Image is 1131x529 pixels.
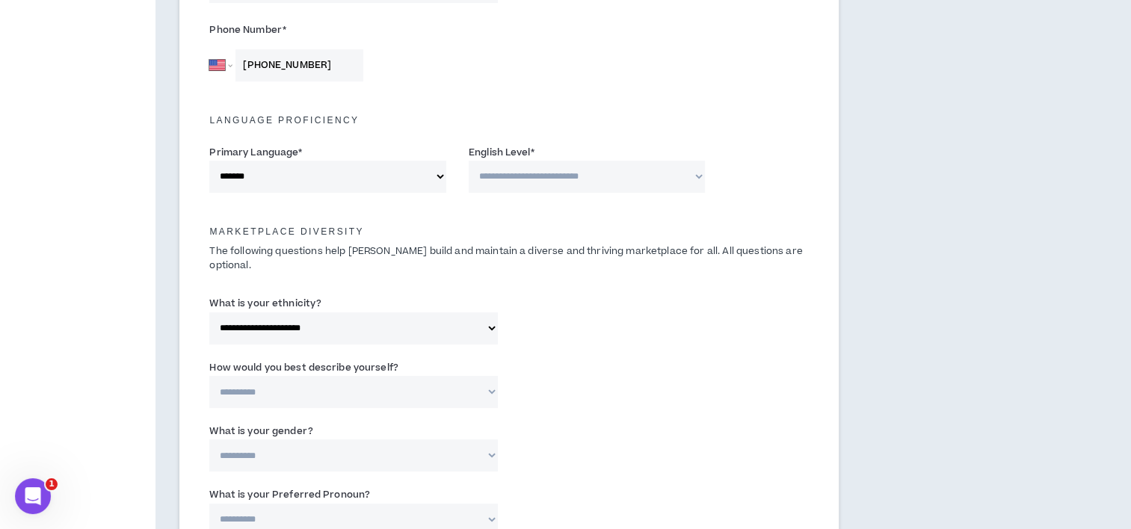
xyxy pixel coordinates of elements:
[209,483,370,507] label: What is your Preferred Pronoun?
[198,115,820,126] h5: Language Proficiency
[209,356,398,380] label: How would you best describe yourself?
[198,244,820,273] p: The following questions help [PERSON_NAME] build and maintain a diverse and thriving marketplace ...
[198,226,820,237] h5: Marketplace Diversity
[209,291,321,315] label: What is your ethnicity?
[209,140,302,164] label: Primary Language
[46,478,58,490] span: 1
[209,18,498,42] label: Phone Number
[209,419,312,443] label: What is your gender?
[469,140,534,164] label: English Level
[15,478,51,514] iframe: Intercom live chat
